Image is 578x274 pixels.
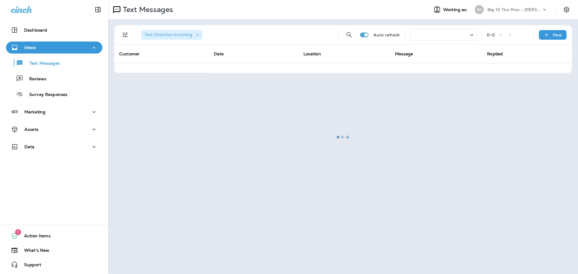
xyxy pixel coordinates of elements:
[23,61,60,66] p: Text Messages
[6,259,102,271] button: Support
[23,92,67,98] p: Survey Responses
[6,42,102,54] button: Inbox
[6,141,102,153] button: Data
[6,57,102,69] button: Text Messages
[553,32,562,37] p: New
[6,244,102,256] button: What's New
[18,233,51,241] span: Action Items
[15,229,21,235] span: 1
[6,230,102,242] button: 1Action Items
[89,4,106,16] button: Collapse Sidebar
[18,248,49,255] span: What's New
[6,88,102,100] button: Survey Responses
[24,28,47,32] p: Dashboard
[6,123,102,135] button: Assets
[6,24,102,36] button: Dashboard
[24,45,36,50] p: Inbox
[6,72,102,85] button: Reviews
[6,106,102,118] button: Marketing
[23,76,46,82] p: Reviews
[24,127,39,132] p: Assets
[18,262,41,269] span: Support
[24,144,35,149] p: Data
[24,109,45,114] p: Marketing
